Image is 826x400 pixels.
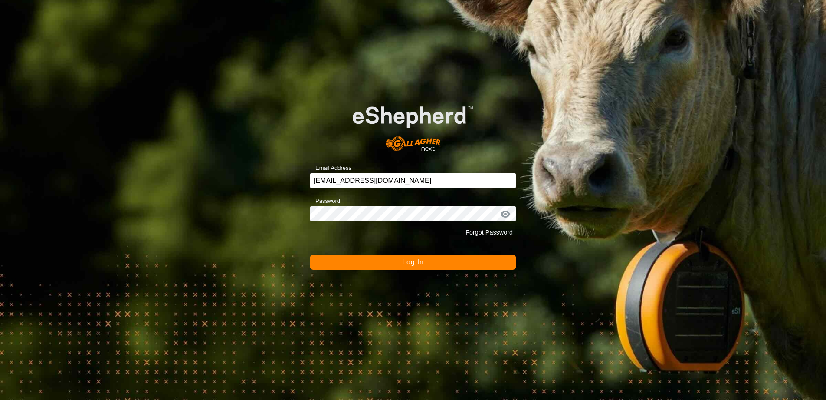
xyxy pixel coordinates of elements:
[465,229,513,236] a: Forgot Password
[310,197,340,205] label: Password
[310,164,351,172] label: Email Address
[402,258,423,266] span: Log In
[310,173,516,188] input: Email Address
[331,89,496,159] img: E-shepherd Logo
[310,255,516,270] button: Log In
